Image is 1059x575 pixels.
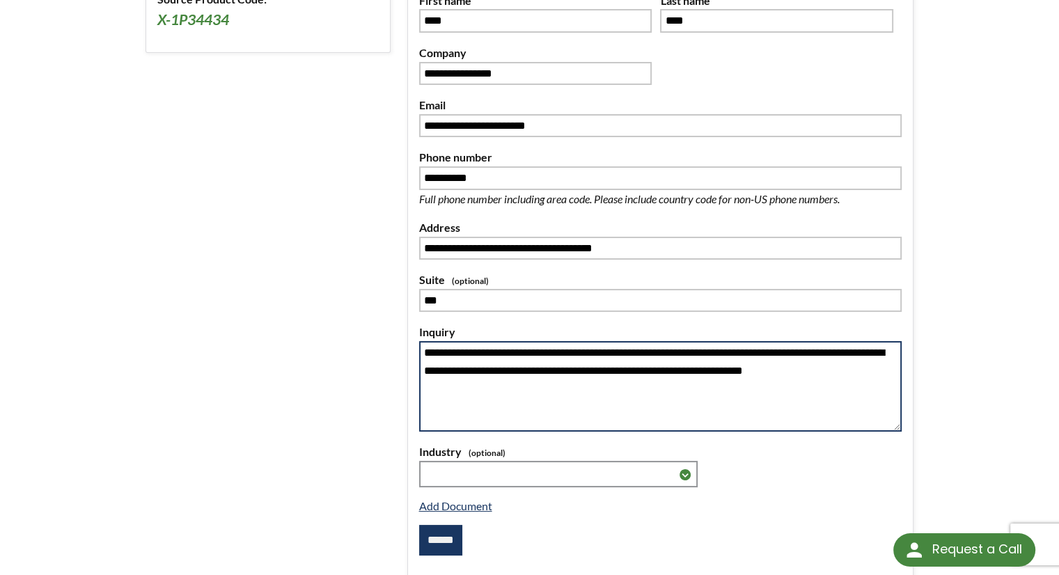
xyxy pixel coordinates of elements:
[419,96,902,114] label: Email
[157,10,379,30] h3: X-1P34434
[419,219,902,237] label: Address
[419,148,902,166] label: Phone number
[893,533,1035,567] div: Request a Call
[903,539,925,561] img: round button
[419,443,902,461] label: Industry
[419,190,886,208] p: Full phone number including area code. Please include country code for non-US phone numbers.
[419,271,902,289] label: Suite
[419,499,492,512] a: Add Document
[932,533,1021,565] div: Request a Call
[419,323,902,341] label: Inquiry
[419,44,652,62] label: Company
